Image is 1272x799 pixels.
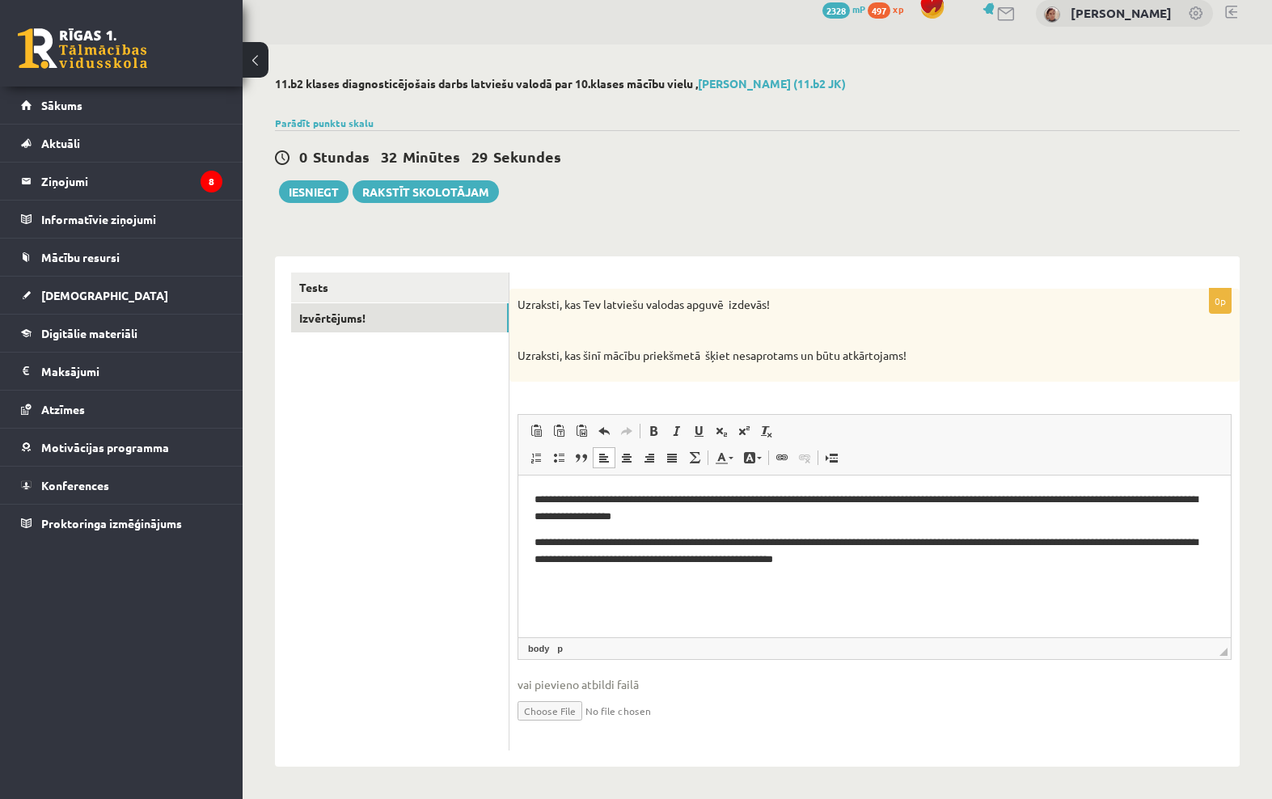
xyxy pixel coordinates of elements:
a: Digitālie materiāli [21,315,222,352]
a: Курсив (⌘+I) [665,421,687,442]
a: Motivācijas programma [21,429,222,466]
a: 497 xp [868,2,911,15]
a: Izvērtējums! [291,303,509,333]
a: Tests [291,273,509,302]
a: Отменить (⌘+Z) [593,421,615,442]
a: Математика [683,447,706,468]
a: [PERSON_NAME] (11.b2 JK) [698,76,846,91]
i: 8 [201,171,222,192]
span: Atzīmes [41,402,85,416]
span: 497 [868,2,890,19]
legend: Informatīvie ziņojumi [41,201,222,238]
a: [PERSON_NAME] [1071,5,1172,21]
a: Вставить из Word [570,421,593,442]
span: Minūtes [403,147,460,166]
span: Digitālie materiāli [41,326,137,340]
a: Sākums [21,87,222,124]
a: Вставить / удалить нумерованный список [525,447,547,468]
a: Maksājumi [21,353,222,390]
a: Вставить только текст (⌘+⌥+⇧+V) [547,421,570,442]
a: Подчеркнутый (⌘+U) [687,421,710,442]
span: 29 [471,147,488,166]
img: Darja Matvijenko [1044,6,1060,23]
span: Mācību resursi [41,250,120,264]
span: Konferences [41,478,109,493]
span: Sekundes [493,147,561,166]
span: Motivācijas programma [41,440,169,454]
a: Mācību resursi [21,239,222,276]
a: Подстрочный индекс [710,421,733,442]
a: Parādīt punktu skalu [275,116,374,129]
a: [DEMOGRAPHIC_DATA] [21,277,222,314]
a: Элемент body [525,641,552,656]
a: Вставить разрыв страницы для печати [820,447,843,468]
span: [DEMOGRAPHIC_DATA] [41,288,168,302]
span: xp [893,2,903,15]
a: Proktoringa izmēģinājums [21,505,222,542]
a: Rīgas 1. Tālmācības vidusskola [18,28,147,69]
p: Uzraksti, kas šinī mācību priekšmetā šķiet nesaprotams un būtu atkārtojams! [518,348,1151,364]
a: По левому краю [593,447,615,468]
span: Перетащите для изменения размера [1219,648,1228,656]
span: vai pievieno atbildi failā [518,676,1232,693]
p: 0p [1209,288,1232,314]
a: Konferences [21,467,222,504]
button: Iesniegt [279,180,349,203]
a: Aktuāli [21,125,222,162]
a: Ziņojumi8 [21,163,222,200]
span: 2328 [822,2,850,19]
a: Informatīvie ziņojumi [21,201,222,238]
a: По центру [615,447,638,468]
p: Uzraksti, kas Tev latviešu valodas apguvē izdevās! [518,297,1151,313]
a: Повторить (⌘+Y) [615,421,638,442]
a: Полужирный (⌘+B) [642,421,665,442]
a: Вставить / удалить маркированный список [547,447,570,468]
iframe: Визуальный текстовый редактор, wiswyg-editor-user-answer-47434028537920 [518,476,1231,637]
a: Вставить (⌘+V) [525,421,547,442]
span: 0 [299,147,307,166]
a: Убрать ссылку [793,447,816,468]
span: mP [852,2,865,15]
legend: Maksājumi [41,353,222,390]
a: Цвет фона [738,447,767,468]
a: Элемент p [554,641,566,656]
a: По ширине [661,447,683,468]
legend: Ziņojumi [41,163,222,200]
span: 32 [381,147,397,166]
a: Убрать форматирование [755,421,778,442]
span: Sākums [41,98,82,112]
a: Rakstīt skolotājam [353,180,499,203]
a: Надстрочный индекс [733,421,755,442]
h2: 11.b2 klases diagnosticējošais darbs latviešu valodā par 10.klases mācību vielu , [275,77,1240,91]
a: Atzīmes [21,391,222,428]
span: Aktuāli [41,136,80,150]
a: 2328 mP [822,2,865,15]
span: Proktoringa izmēģinājums [41,516,182,531]
a: По правому краю [638,447,661,468]
a: Вставить/Редактировать ссылку (⌘+K) [771,447,793,468]
span: Stundas [313,147,370,166]
a: Цитата [570,447,593,468]
a: Цвет текста [710,447,738,468]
